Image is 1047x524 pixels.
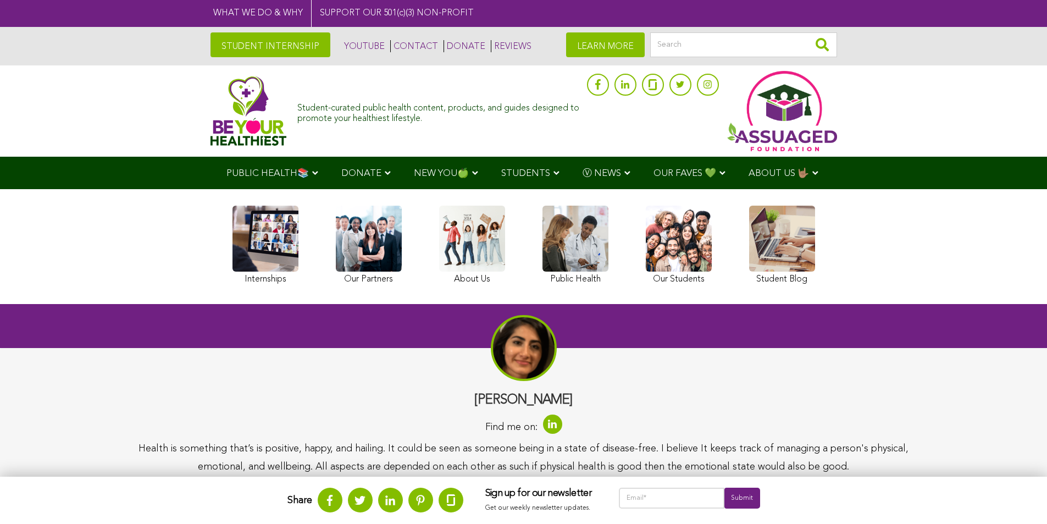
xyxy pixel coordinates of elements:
[724,488,760,509] input: Submit
[444,40,485,52] a: DONATE
[749,169,809,178] span: ABOUT US 🤟🏽
[650,32,837,57] input: Search
[210,157,837,189] div: Navigation Menu
[583,169,621,178] span: Ⓥ NEWS
[566,32,645,57] a: LEARN MORE
[287,495,312,505] strong: Share
[491,40,531,52] a: REVIEWS
[992,471,1047,524] iframe: Chat Widget
[485,488,597,500] h3: Sign up for our newsletter
[485,502,597,514] p: Get our weekly newsletter updates.
[501,169,550,178] span: STUDENTS
[390,40,438,52] a: CONTACT
[210,76,287,146] img: Assuaged
[114,440,934,476] div: Health is something that’s is positive, happy, and hailing. It could be seen as someone being in ...
[485,418,538,436] span: Find me on:
[653,169,716,178] span: OUR FAVES 💚
[341,40,385,52] a: YOUTUBE
[619,488,725,509] input: Email*
[114,392,934,409] h3: [PERSON_NAME]
[297,98,581,124] div: Student-curated public health content, products, and guides designed to promote your healthiest l...
[649,79,656,90] img: glassdoor
[226,169,309,178] span: PUBLIC HEALTH📚
[341,169,381,178] span: DONATE
[414,169,469,178] span: NEW YOU🍏
[447,494,455,506] img: glassdoor.svg
[727,71,837,151] img: Assuaged App
[210,32,330,57] a: STUDENT INTERNSHIP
